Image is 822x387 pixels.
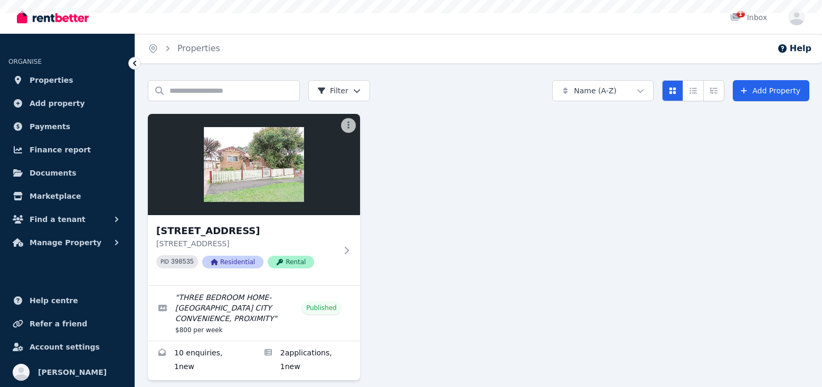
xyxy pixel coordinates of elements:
small: PID [160,259,169,265]
button: Card view [662,80,683,101]
img: RentBetter [17,9,89,25]
a: Marketplace [8,186,126,207]
a: Properties [8,70,126,91]
a: Account settings [8,336,126,357]
a: Refer a friend [8,313,126,334]
button: Compact list view [683,80,704,101]
span: 1 [736,11,745,17]
a: 40 Prince St, North Parramatta[STREET_ADDRESS][STREET_ADDRESS]PID 398535ResidentialRental [148,114,360,285]
div: Inbox [730,12,767,23]
span: Filter [317,85,348,96]
button: Manage Property [8,232,126,253]
code: 398535 [171,258,194,266]
span: Properties [30,74,73,86]
h3: [STREET_ADDRESS] [156,224,337,238]
button: Expanded list view [703,80,724,101]
span: Documents [30,167,77,179]
nav: Breadcrumb [135,34,233,63]
span: Manage Property [30,236,101,249]
button: Find a tenant [8,209,126,230]
span: Find a tenant [30,213,86,226]
span: Residential [202,256,263,268]
button: Filter [308,80,370,101]
button: Name (A-Z) [552,80,654,101]
a: Add Property [733,80,809,101]
button: More options [341,118,356,133]
span: Marketplace [30,190,81,202]
span: Name (A-Z) [574,85,617,96]
a: Add property [8,93,126,114]
a: Properties [177,43,220,53]
a: Enquiries for 40 Prince St, North Parramatta [148,341,254,380]
span: Finance report [30,143,91,156]
a: Applications for 40 Prince St, North Parramatta [254,341,360,380]
span: Help centre [30,294,78,307]
span: Add property [30,97,85,110]
span: Payments [30,120,70,133]
span: [PERSON_NAME] [38,366,107,379]
a: Help centre [8,290,126,311]
img: 40 Prince St, North Parramatta [148,114,360,215]
div: View options [662,80,724,101]
button: Help [777,42,811,55]
span: Rental [268,256,314,268]
span: Account settings [30,341,100,353]
a: Payments [8,116,126,137]
span: ORGANISE [8,58,42,65]
a: Edit listing: THREE BEDROOM HOME- PARRAMATTA CITY CONVENIENCE, PROXIMITY [148,286,360,341]
a: Documents [8,162,126,183]
a: Finance report [8,139,126,160]
p: [STREET_ADDRESS] [156,238,337,249]
span: Refer a friend [30,317,87,330]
